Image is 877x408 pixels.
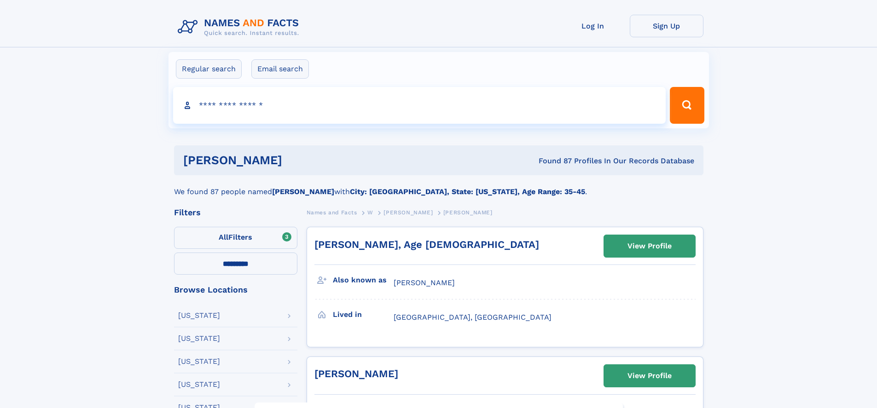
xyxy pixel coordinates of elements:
[314,368,398,379] a: [PERSON_NAME]
[333,272,394,288] h3: Also known as
[627,365,672,386] div: View Profile
[178,312,220,319] div: [US_STATE]
[333,307,394,322] h3: Lived in
[670,87,704,124] button: Search Button
[178,358,220,365] div: [US_STATE]
[176,59,242,79] label: Regular search
[604,235,695,257] a: View Profile
[183,155,411,166] h1: [PERSON_NAME]
[314,239,539,250] a: [PERSON_NAME], Age [DEMOGRAPHIC_DATA]
[272,187,334,196] b: [PERSON_NAME]
[556,15,630,37] a: Log In
[394,313,552,322] span: [GEOGRAPHIC_DATA], [GEOGRAPHIC_DATA]
[350,187,585,196] b: City: [GEOGRAPHIC_DATA], State: [US_STATE], Age Range: 35-45
[604,365,695,387] a: View Profile
[178,381,220,388] div: [US_STATE]
[174,227,297,249] label: Filters
[219,233,228,241] span: All
[367,209,373,216] span: W
[174,208,297,217] div: Filters
[630,15,703,37] a: Sign Up
[443,209,493,216] span: [PERSON_NAME]
[178,335,220,342] div: [US_STATE]
[394,278,455,287] span: [PERSON_NAME]
[383,207,433,218] a: [PERSON_NAME]
[251,59,309,79] label: Email search
[174,175,703,197] div: We found 87 people named with .
[410,156,694,166] div: Found 87 Profiles In Our Records Database
[174,15,307,40] img: Logo Names and Facts
[367,207,373,218] a: W
[173,87,666,124] input: search input
[627,236,672,257] div: View Profile
[383,209,433,216] span: [PERSON_NAME]
[307,207,357,218] a: Names and Facts
[174,286,297,294] div: Browse Locations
